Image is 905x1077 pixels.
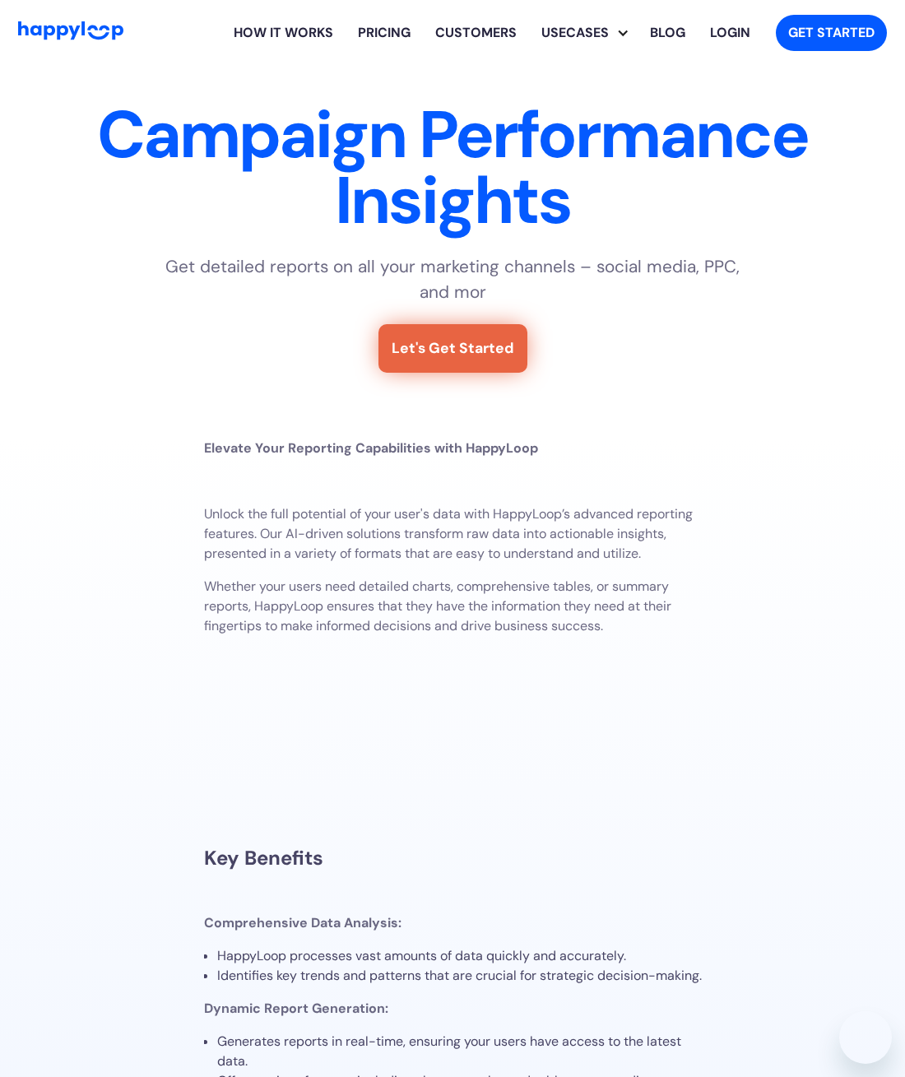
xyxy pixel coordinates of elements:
[392,337,514,359] div: Let's Get Started
[204,880,702,900] p: ‍
[217,1032,702,1071] li: Generates reports in real-time, ensuring your users have access to the latest data.
[698,7,763,59] a: Log in to your HappyLoop account
[204,814,702,833] p: ‍
[18,102,887,234] h1: Campaign Performance Insights
[217,946,702,966] li: HappyLoop processes vast amounts of data quickly and accurately.
[204,715,702,735] p: ‍
[839,1011,892,1064] iframe: Button to launch messaging window
[529,7,638,59] div: Explore HappyLoop use cases
[529,23,621,43] div: Usecases
[204,748,702,768] p: ‍
[346,7,423,59] a: View HappyLoop pricing plans
[638,7,698,59] a: Visit the HappyLoop blog for insights
[776,15,887,51] a: Get started with HappyLoop
[204,781,702,801] p: ‍
[378,324,527,372] a: Let's Get Started
[204,471,702,491] p: ‍
[165,253,740,304] p: Get detailed reports on all your marketing channels – social media, PPC, and mor
[204,1000,388,1017] strong: Dynamic Report Generation:
[204,682,702,702] p: ‍
[204,439,702,458] p: ‍
[541,7,638,59] div: Usecases
[423,7,529,59] a: Learn how HappyLoop works
[18,21,123,44] a: Go to Home Page
[204,914,401,931] strong: Comprehensive Data Analysis:
[204,847,702,870] h3: Key Benefits
[18,21,123,40] img: HappyLoop Logo
[204,504,702,564] p: Unlock the full potential of your user's data with HappyLoop’s advanced reporting features. Our A...
[204,577,702,636] p: Whether your users need detailed charts, comprehensive tables, or summary reports, HappyLoop ensu...
[221,7,346,59] a: Learn how HappyLoop works
[204,439,538,457] strong: Elevate Your Reporting Capabilities with HappyLoop
[204,649,702,669] p: ‍
[217,966,702,986] li: Identifies key trends and patterns that are crucial for strategic decision-making.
